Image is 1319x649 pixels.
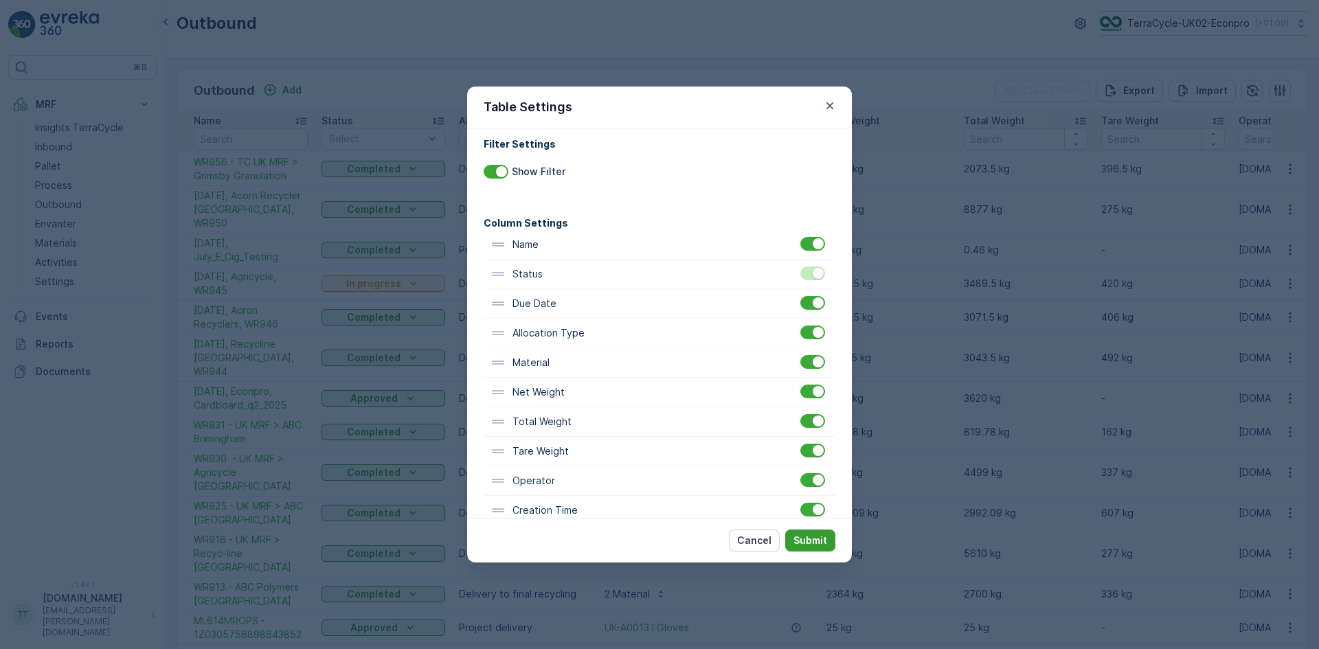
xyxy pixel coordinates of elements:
[512,415,572,429] p: Total Weight
[484,496,835,525] div: Creation Time
[512,297,556,310] p: Due Date
[793,534,827,547] p: Submit
[484,466,835,496] div: Operator
[512,326,585,340] p: Allocation Type
[484,378,835,407] div: Net Weight
[512,267,543,281] p: Status
[512,238,539,251] p: Name
[785,530,835,551] button: Submit
[729,530,780,551] button: Cancel
[512,503,578,517] p: Creation Time
[512,356,550,369] p: Material
[484,407,835,437] div: Total Weight
[484,137,835,151] h4: Filter Settings
[484,319,835,348] div: Allocation Type
[484,98,572,117] p: Table Settings
[484,348,835,378] div: Material
[484,260,835,289] div: Status
[512,444,569,458] p: Tare Weight
[512,474,555,488] p: Operator
[484,230,835,260] div: Name
[484,437,835,466] div: Tare Weight
[512,165,565,179] p: Show Filter
[484,289,835,319] div: Due Date
[484,216,835,230] h4: Column Settings
[737,534,771,547] p: Cancel
[512,385,565,399] p: Net Weight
